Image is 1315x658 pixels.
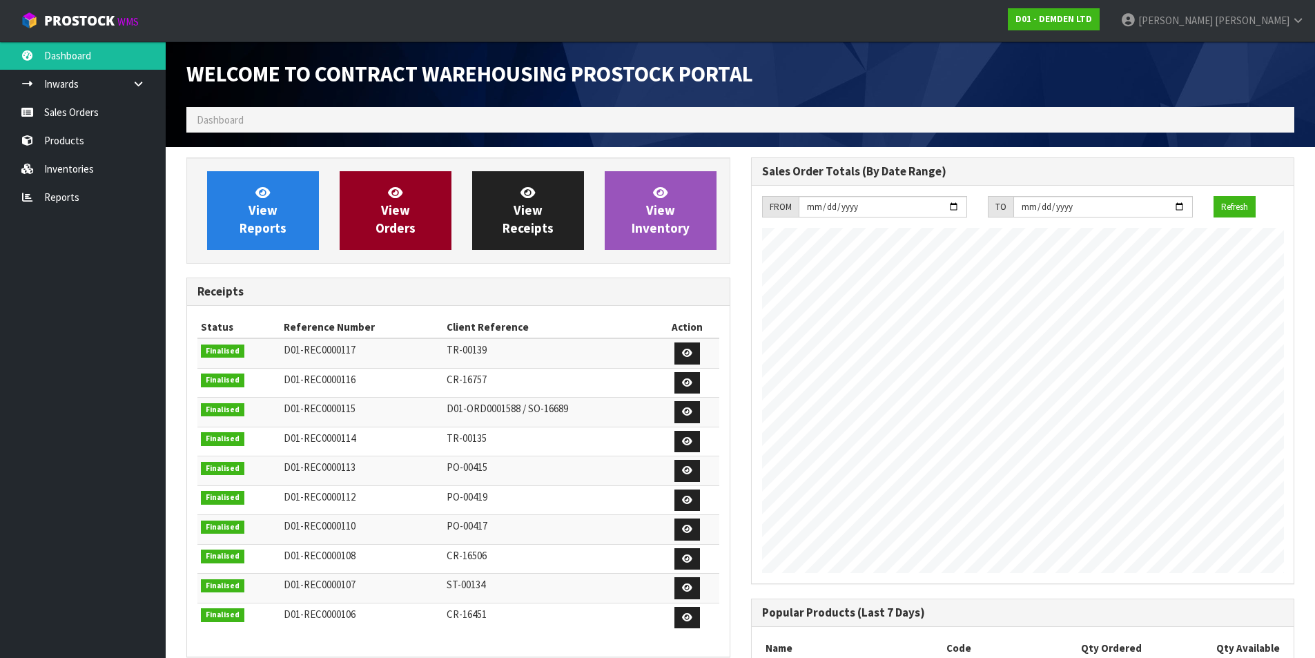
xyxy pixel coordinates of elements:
span: View Orders [376,184,416,236]
span: D01-REC0000106 [284,608,355,621]
span: D01-REC0000112 [284,490,355,503]
small: WMS [117,15,139,28]
span: D01-REC0000110 [284,519,355,532]
a: ViewReceipts [472,171,584,250]
span: View Reports [240,184,286,236]
span: Finalised [201,345,244,358]
th: Client Reference [443,316,656,338]
span: D01-REC0000117 [284,343,355,356]
span: CR-16506 [447,549,487,562]
span: TR-00135 [447,432,487,445]
span: PO-00417 [447,519,487,532]
span: D01-ORD0001588 / SO-16689 [447,402,568,415]
span: Welcome to Contract Warehousing ProStock Portal [186,60,753,88]
span: Finalised [201,550,244,563]
img: cube-alt.png [21,12,38,29]
span: Dashboard [197,113,244,126]
span: View Inventory [632,184,690,236]
span: Finalised [201,403,244,417]
span: CR-16451 [447,608,487,621]
span: ST-00134 [447,578,485,591]
span: Finalised [201,462,244,476]
span: [PERSON_NAME] [1138,14,1213,27]
strong: D01 - DEMDEN LTD [1015,13,1092,25]
span: [PERSON_NAME] [1215,14,1289,27]
a: ViewOrders [340,171,451,250]
span: TR-00139 [447,343,487,356]
th: Action [656,316,719,338]
span: CR-16757 [447,373,487,386]
span: D01-REC0000113 [284,461,355,474]
span: Finalised [201,608,244,622]
th: Reference Number [280,316,443,338]
span: Finalised [201,432,244,446]
span: D01-REC0000108 [284,549,355,562]
span: Finalised [201,491,244,505]
span: ProStock [44,12,115,30]
a: ViewInventory [605,171,717,250]
h3: Popular Products (Last 7 Days) [762,606,1284,619]
span: D01-REC0000107 [284,578,355,591]
h3: Receipts [197,285,719,298]
span: Finalised [201,521,244,534]
span: D01-REC0000116 [284,373,355,386]
th: Status [197,316,280,338]
span: Finalised [201,579,244,593]
div: FROM [762,196,799,218]
span: PO-00415 [447,461,487,474]
span: D01-REC0000115 [284,402,355,415]
span: View Receipts [503,184,554,236]
h3: Sales Order Totals (By Date Range) [762,165,1284,178]
a: ViewReports [207,171,319,250]
button: Refresh [1214,196,1256,218]
div: TO [988,196,1013,218]
span: PO-00419 [447,490,487,503]
span: Finalised [201,374,244,387]
span: D01-REC0000114 [284,432,355,445]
